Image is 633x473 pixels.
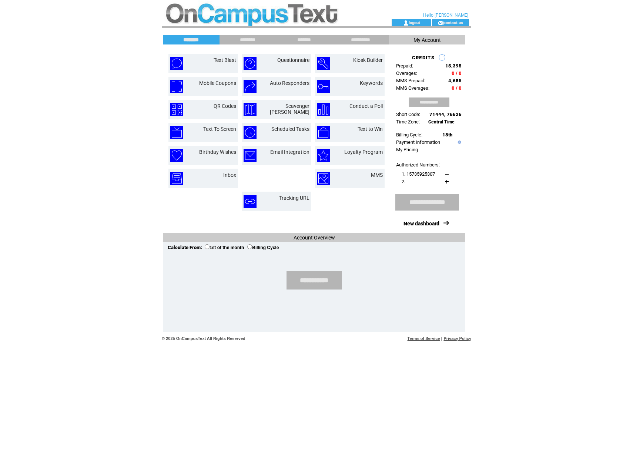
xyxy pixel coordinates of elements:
[438,20,443,26] img: contact_us_icon.gif
[203,126,236,132] a: Text To Screen
[270,80,309,86] a: Auto Responders
[247,245,279,250] label: Billing Cycle
[162,336,245,341] span: © 2025 OnCampusText All Rights Reserved
[170,80,183,93] img: mobile-coupons.png
[445,63,462,69] span: 15,395
[403,20,409,26] img: account_icon.gif
[353,57,383,63] a: Kiosk Builder
[317,172,330,185] img: mms.png
[214,103,236,109] a: QR Codes
[442,132,452,138] span: 18th
[294,235,335,241] span: Account Overview
[271,126,309,132] a: Scheduled Tasks
[403,221,439,226] a: New dashboard
[396,85,429,91] span: MMS Overages:
[170,126,183,139] img: text-to-screen.png
[317,103,330,116] img: conduct-a-poll.png
[199,80,236,86] a: Mobile Coupons
[205,245,244,250] label: 1st of the month
[244,103,257,116] img: scavenger-hunt.png
[170,149,183,162] img: birthday-wishes.png
[360,80,383,86] a: Keywords
[214,57,236,63] a: Text Blast
[244,149,257,162] img: email-integration.png
[402,179,405,184] span: 2.
[456,140,461,144] img: help.gif
[244,80,257,93] img: auto-responders.png
[371,172,383,178] a: MMS
[396,132,422,138] span: Billing Cycle:
[244,57,257,70] img: questionnaire.png
[317,57,330,70] img: kiosk-builder.png
[168,245,202,250] span: Calculate From:
[402,171,435,177] span: 1. 15735925307
[423,13,468,18] span: Hello [PERSON_NAME]
[443,336,471,341] a: Privacy Policy
[344,149,383,155] a: Loyalty Program
[199,149,236,155] a: Birthday Wishes
[396,139,440,145] a: Payment Information
[170,57,183,70] img: text-blast.png
[247,244,252,249] input: Billing Cycle
[244,126,257,139] img: scheduled-tasks.png
[412,55,435,60] span: CREDITS
[409,20,420,25] a: logout
[349,103,383,109] a: Conduct a Poll
[396,162,440,168] span: Authorized Numbers:
[448,78,462,83] span: 4,685
[270,103,309,115] a: Scavenger [PERSON_NAME]
[170,103,183,116] img: qr-codes.png
[396,70,417,76] span: Overages:
[429,112,462,117] span: 71444, 76626
[317,126,330,139] img: text-to-win.png
[244,195,257,208] img: tracking-url.png
[452,85,462,91] span: 0 / 0
[358,126,383,132] a: Text to Win
[396,119,420,125] span: Time Zone:
[279,195,309,201] a: Tracking URL
[396,78,425,83] span: MMS Prepaid:
[428,119,455,125] span: Central Time
[408,336,440,341] a: Terms of Service
[441,336,442,341] span: |
[223,172,236,178] a: Inbox
[270,149,309,155] a: Email Integration
[443,20,463,25] a: contact us
[396,112,420,117] span: Short Code:
[396,63,413,69] span: Prepaid:
[452,70,462,76] span: 0 / 0
[317,149,330,162] img: loyalty-program.png
[396,147,418,152] a: My Pricing
[317,80,330,93] img: keywords.png
[170,172,183,185] img: inbox.png
[277,57,309,63] a: Questionnaire
[413,37,441,43] span: My Account
[205,244,210,249] input: 1st of the month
